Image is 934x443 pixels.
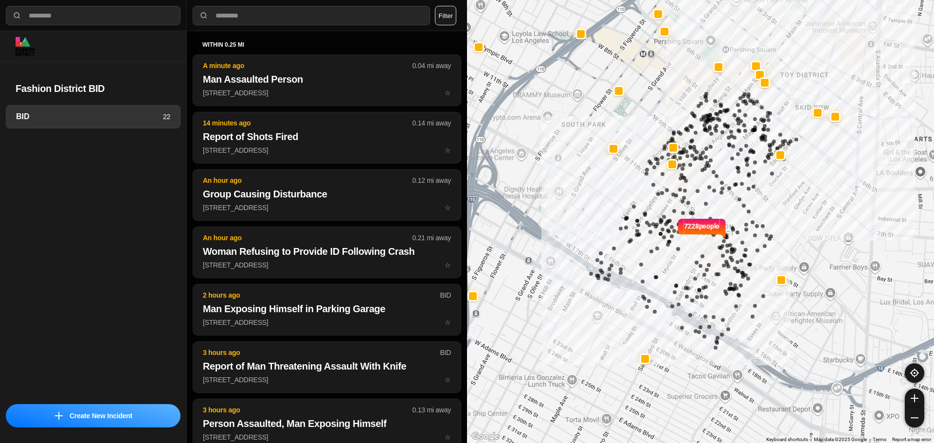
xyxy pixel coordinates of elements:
p: BID [440,290,451,300]
img: icon [55,412,63,420]
p: An hour ago [203,233,413,243]
button: iconCreate New Incident [6,404,180,427]
a: 3 hours agoBIDReport of Man Threatening Assault With Knife[STREET_ADDRESS]star [193,375,461,384]
span: Map data ©2025 Google [814,437,867,442]
p: A minute ago [203,61,413,71]
p: 3 hours ago [203,405,413,415]
span: star [445,261,451,269]
a: An hour ago0.21 mi awayWoman Refusing to Provide ID Following Crash[STREET_ADDRESS]star [193,261,461,269]
span: star [445,376,451,384]
img: search [12,11,22,20]
span: star [445,319,451,326]
h2: Group Causing Disturbance [203,187,451,201]
p: 0.14 mi away [413,118,451,128]
p: 0.13 mi away [413,405,451,415]
p: 0.12 mi away [413,176,451,185]
h2: Report of Shots Fired [203,130,451,143]
button: recenter [905,363,924,383]
img: recenter [910,369,919,377]
p: 0.04 mi away [413,61,451,71]
p: 0.21 mi away [413,233,451,243]
img: logo [16,37,35,56]
p: An hour ago [203,176,413,185]
button: 3 hours agoBIDReport of Man Threatening Assault With Knife[STREET_ADDRESS]star [193,341,461,393]
p: 3 hours ago [203,348,440,357]
p: Create New Incident [70,411,132,421]
span: star [445,89,451,97]
p: 14 minutes ago [203,118,413,128]
img: zoom-in [911,394,918,402]
p: [STREET_ADDRESS] [203,375,451,385]
h2: Man Assaulted Person [203,72,451,86]
p: [STREET_ADDRESS] [203,432,451,442]
h3: BID [16,111,163,123]
span: star [445,433,451,441]
button: An hour ago0.12 mi awayGroup Causing Disturbance[STREET_ADDRESS]star [193,169,461,221]
button: 14 minutes ago0.14 mi awayReport of Shots Fired[STREET_ADDRESS]star [193,112,461,163]
button: zoom-in [905,389,924,408]
a: 3 hours ago0.13 mi awayPerson Assaulted, Man Exposing Himself[STREET_ADDRESS]star [193,433,461,441]
a: A minute ago0.04 mi awayMan Assaulted Person[STREET_ADDRESS]star [193,89,461,97]
img: notch [719,217,727,239]
p: 7228 people [684,221,720,243]
a: 14 minutes ago0.14 mi awayReport of Shots Fired[STREET_ADDRESS]star [193,146,461,154]
img: notch [677,217,684,239]
p: [STREET_ADDRESS] [203,260,451,270]
a: BID22 [6,105,180,128]
button: 2 hours agoBIDMan Exposing Himself in Parking Garage[STREET_ADDRESS]star [193,284,461,336]
a: Open this area in Google Maps (opens a new window) [469,430,502,443]
p: 22 [163,112,170,122]
h2: Fashion District BID [16,82,171,95]
span: star [445,146,451,154]
button: zoom-out [905,408,924,427]
button: An hour ago0.21 mi awayWoman Refusing to Provide ID Following Crash[STREET_ADDRESS]star [193,227,461,278]
a: Report a map error [892,437,931,442]
span: star [445,204,451,212]
img: search [199,11,209,20]
a: 2 hours agoBIDMan Exposing Himself in Parking Garage[STREET_ADDRESS]star [193,318,461,326]
p: 2 hours ago [203,290,440,300]
p: [STREET_ADDRESS] [203,318,451,327]
p: BID [440,348,451,357]
h2: Woman Refusing to Provide ID Following Crash [203,245,451,258]
img: Google [469,430,502,443]
h2: Person Assaulted, Man Exposing Himself [203,417,451,430]
a: Terms (opens in new tab) [873,437,886,442]
button: Filter [435,6,456,25]
img: zoom-out [911,414,918,422]
button: A minute ago0.04 mi awayMan Assaulted Person[STREET_ADDRESS]star [193,54,461,106]
a: An hour ago0.12 mi awayGroup Causing Disturbance[STREET_ADDRESS]star [193,203,461,212]
h5: within 0.25 mi [202,41,451,49]
h2: Report of Man Threatening Assault With Knife [203,359,451,373]
p: [STREET_ADDRESS] [203,88,451,98]
button: Keyboard shortcuts [766,436,808,443]
p: [STREET_ADDRESS] [203,145,451,155]
h2: Man Exposing Himself in Parking Garage [203,302,451,316]
p: [STREET_ADDRESS] [203,203,451,213]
